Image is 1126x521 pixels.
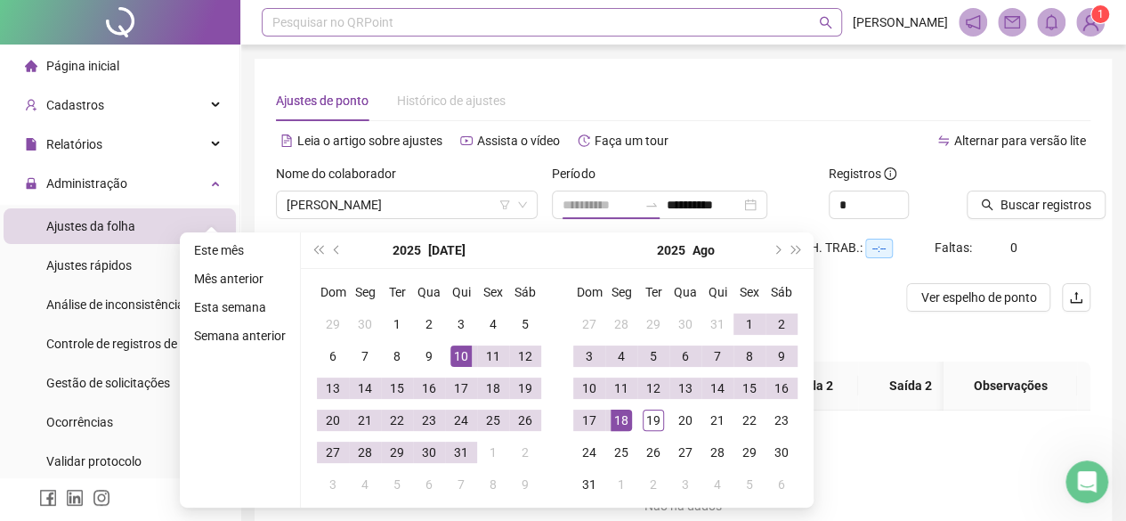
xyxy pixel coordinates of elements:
[858,362,963,411] th: Saída 2
[739,378,760,399] div: 15
[354,346,376,367] div: 7
[381,468,413,501] td: 2025-08-05
[1077,9,1104,36] img: 91916
[739,410,760,431] div: 22
[306,28,338,61] div: Fechar
[349,436,381,468] td: 2025-07-28
[450,378,472,399] div: 17
[643,313,664,335] div: 29
[657,232,685,268] button: year panel
[413,372,445,404] td: 2025-07-16
[46,258,132,273] span: Ajustes rápidos
[643,474,664,495] div: 2
[322,378,344,399] div: 13
[733,340,766,372] td: 2025-08-08
[25,99,37,111] span: user-add
[477,276,509,308] th: Sex
[46,337,213,351] span: Controle de registros de ponto
[944,362,1077,411] th: Observações
[605,436,637,468] td: 2025-08-25
[573,308,605,340] td: 2025-07-27
[573,468,605,501] td: 2025-08-31
[853,12,948,32] span: [PERSON_NAME]
[482,442,504,463] div: 1
[482,313,504,335] div: 4
[413,276,445,308] th: Qua
[413,436,445,468] td: 2025-07-30
[418,410,440,431] div: 23
[611,313,632,335] div: 28
[766,340,798,372] td: 2025-08-09
[675,442,696,463] div: 27
[829,164,896,183] span: Registros
[418,313,440,335] div: 2
[386,378,408,399] div: 15
[397,94,506,108] span: Histórico de ajustes
[707,346,728,367] div: 7
[766,232,786,268] button: next-year
[118,357,237,428] button: Mensagens
[935,240,975,255] span: Faltas:
[317,372,349,404] td: 2025-07-13
[771,313,792,335] div: 2
[413,308,445,340] td: 2025-07-02
[611,474,632,495] div: 1
[386,410,408,431] div: 22
[317,276,349,308] th: Dom
[36,352,182,370] span: Qual é a sua dúvida?
[701,372,733,404] td: 2025-08-14
[701,308,733,340] td: 2025-07-31
[190,28,226,64] img: Profile image for Financeiro
[386,346,408,367] div: 8
[66,489,84,507] span: linkedin
[354,410,376,431] div: 21
[187,240,293,261] li: Este mês
[25,177,37,190] span: lock
[93,489,110,507] span: instagram
[445,276,477,308] th: Qui
[669,308,701,340] td: 2025-07-30
[865,239,893,258] span: --:--
[766,436,798,468] td: 2025-08-30
[445,436,477,468] td: 2025-07-31
[605,404,637,436] td: 2025-08-18
[46,376,170,390] span: Gestão de solicitações
[637,436,669,468] td: 2025-08-26
[509,436,541,468] td: 2025-08-02
[477,134,560,148] span: Assista o vídeo
[766,308,798,340] td: 2025-08-02
[46,297,190,312] span: Análise de inconsistências
[771,474,792,495] div: 6
[276,94,369,108] span: Ajustes de ponto
[605,468,637,501] td: 2025-09-01
[733,276,766,308] th: Sex
[579,313,600,335] div: 27
[450,442,472,463] div: 31
[317,308,349,340] td: 2025-06-29
[450,346,472,367] div: 10
[514,378,536,399] div: 19
[393,232,421,268] button: year panel
[937,134,950,147] span: swap
[418,442,440,463] div: 30
[381,404,413,436] td: 2025-07-22
[573,340,605,372] td: 2025-08-03
[701,276,733,308] th: Qui
[643,378,664,399] div: 12
[637,404,669,436] td: 2025-08-19
[258,28,294,64] img: Profile image for Maria
[46,176,127,191] span: Administração
[187,268,293,289] li: Mês anterior
[637,468,669,501] td: 2025-09-02
[349,468,381,501] td: 2025-08-04
[611,378,632,399] div: 11
[707,410,728,431] div: 21
[280,134,293,147] span: file-text
[482,474,504,495] div: 8
[573,436,605,468] td: 2025-08-24
[766,468,798,501] td: 2025-09-06
[643,410,664,431] div: 19
[884,167,896,180] span: info-circle
[450,410,472,431] div: 24
[142,402,213,414] span: Mensagens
